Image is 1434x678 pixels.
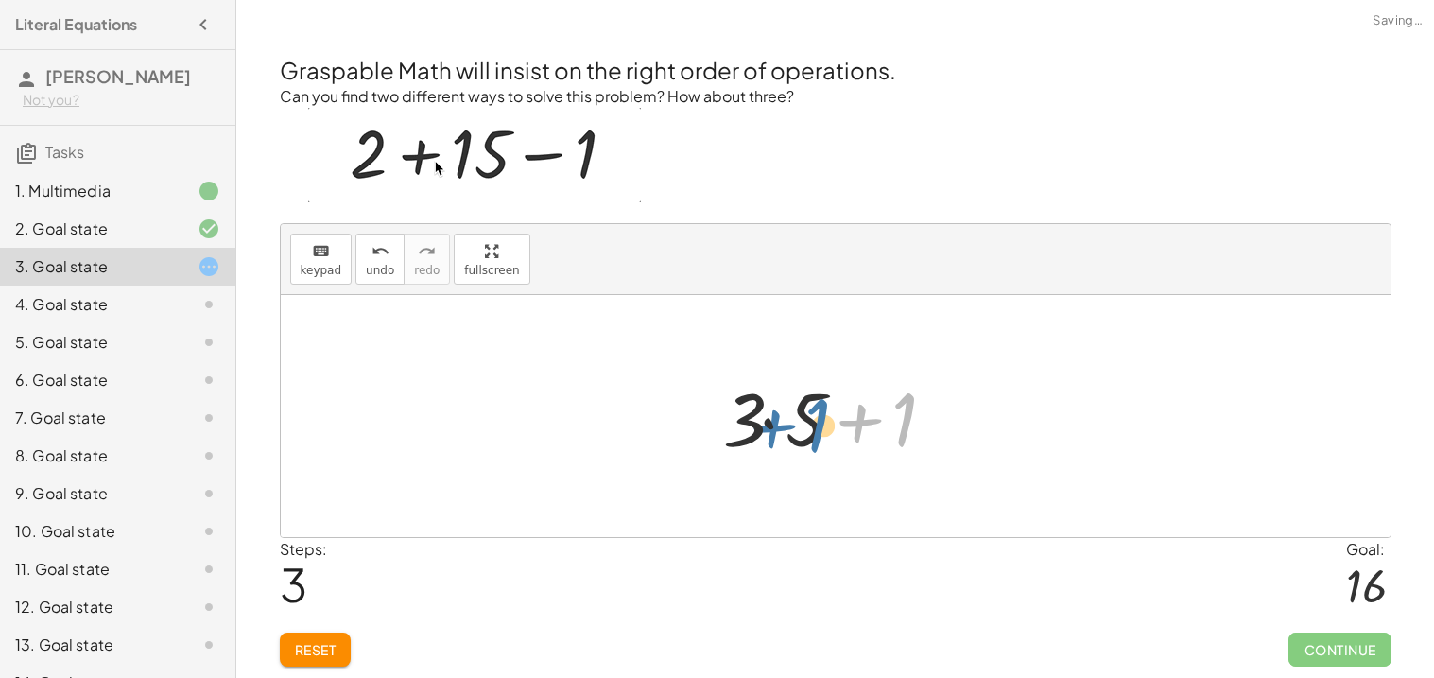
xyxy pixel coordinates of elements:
[454,234,529,285] button: fullscreen
[308,108,641,202] img: c98fd760e6ed093c10ccf3c4ca28a3dcde0f4c7a2f3786375f60a510364f4df2.gif
[198,180,220,202] i: Task finished.
[404,234,450,285] button: redoredo
[280,539,327,559] label: Steps:
[198,482,220,505] i: Task not started.
[198,331,220,354] i: Task not started.
[1373,11,1423,30] span: Saving…
[15,331,167,354] div: 5. Goal state
[355,234,405,285] button: undoundo
[15,444,167,467] div: 8. Goal state
[198,407,220,429] i: Task not started.
[418,240,436,263] i: redo
[15,293,167,316] div: 4. Goal state
[295,641,337,658] span: Reset
[464,264,519,277] span: fullscreen
[15,13,137,36] h4: Literal Equations
[15,596,167,618] div: 12. Goal state
[280,54,1391,86] h2: Graspable Math will insist on the right order of operations.
[280,86,1391,108] p: Can you find two different ways to solve this problem? How about three?
[290,234,353,285] button: keyboardkeypad
[1346,538,1391,561] div: Goal:
[414,264,440,277] span: redo
[15,369,167,391] div: 6. Goal state
[280,633,352,667] button: Reset
[15,558,167,581] div: 11. Goal state
[45,142,84,162] span: Tasks
[45,65,191,87] span: [PERSON_NAME]
[15,407,167,429] div: 7. Goal state
[15,217,167,240] div: 2. Goal state
[198,217,220,240] i: Task finished and correct.
[198,444,220,467] i: Task not started.
[15,482,167,505] div: 9. Goal state
[301,264,342,277] span: keypad
[198,596,220,618] i: Task not started.
[198,520,220,543] i: Task not started.
[366,264,394,277] span: undo
[198,369,220,391] i: Task not started.
[198,255,220,278] i: Task started.
[23,91,220,110] div: Not you?
[15,180,167,202] div: 1. Multimedia
[15,255,167,278] div: 3. Goal state
[371,240,389,263] i: undo
[15,520,167,543] div: 10. Goal state
[198,558,220,581] i: Task not started.
[280,555,307,613] span: 3
[312,240,330,263] i: keyboard
[198,634,220,656] i: Task not started.
[198,293,220,316] i: Task not started.
[15,634,167,656] div: 13. Goal state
